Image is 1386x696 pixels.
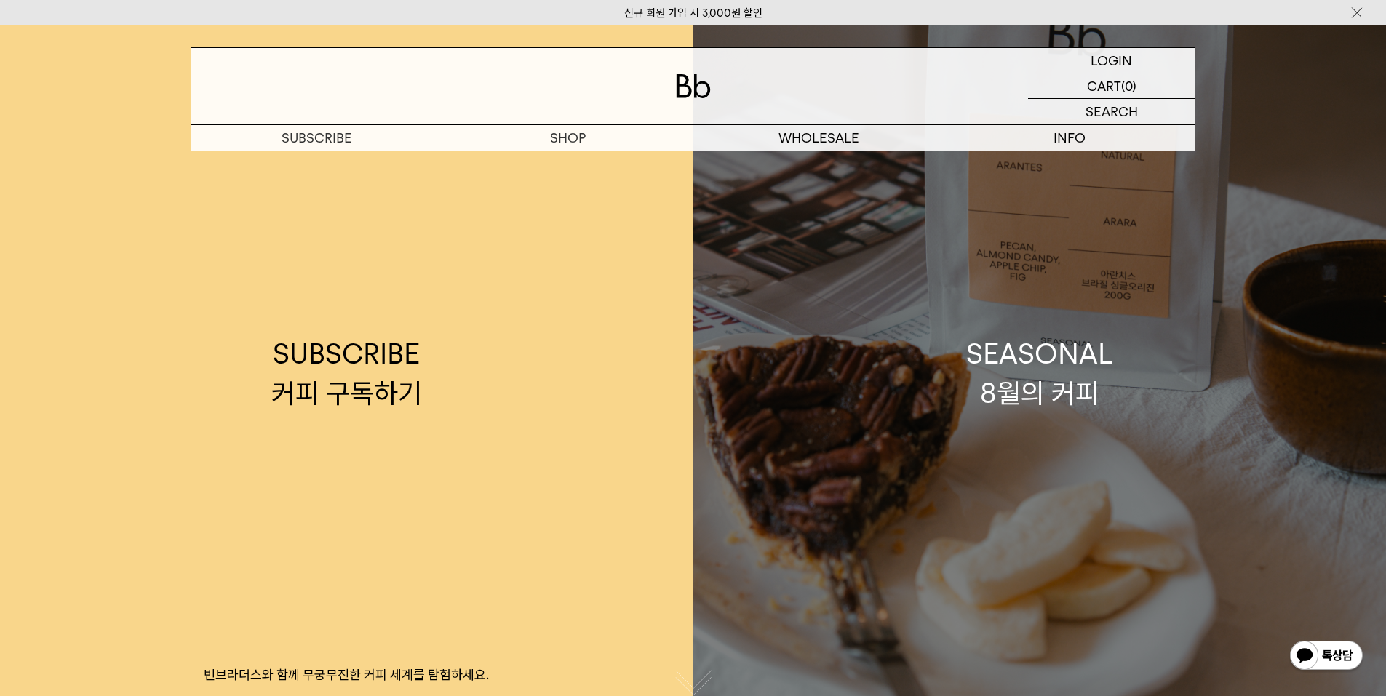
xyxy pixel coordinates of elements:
a: CART (0) [1028,73,1195,99]
p: LOGIN [1091,48,1132,73]
div: SUBSCRIBE 커피 구독하기 [271,335,422,412]
p: CART [1087,73,1121,98]
p: INFO [944,125,1195,151]
img: 로고 [676,74,711,98]
div: SEASONAL 8월의 커피 [966,335,1113,412]
a: LOGIN [1028,48,1195,73]
p: WHOLESALE [693,125,944,151]
a: SUBSCRIBE [191,125,442,151]
img: 카카오톡 채널 1:1 채팅 버튼 [1289,639,1364,674]
a: 신규 회원 가입 시 3,000원 할인 [624,7,762,20]
p: (0) [1121,73,1136,98]
a: SHOP [442,125,693,151]
p: SEARCH [1086,99,1138,124]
